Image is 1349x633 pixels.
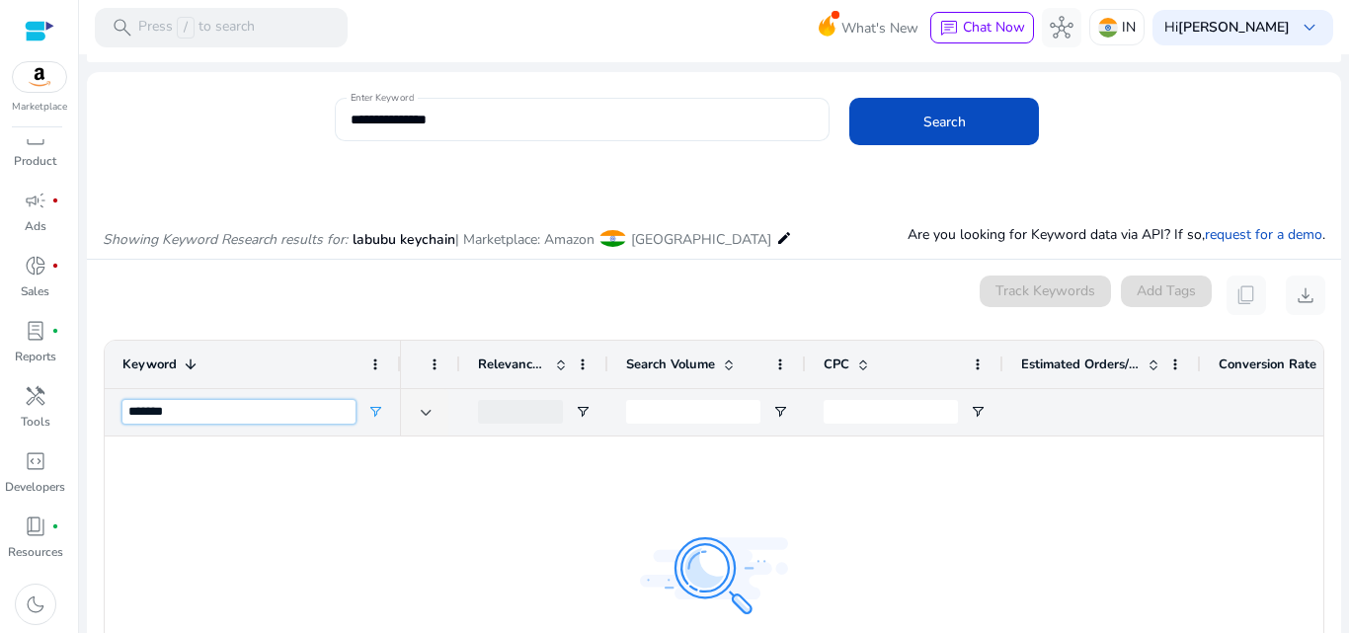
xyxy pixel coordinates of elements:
[908,224,1325,245] p: Are you looking for Keyword data via API? If so, .
[776,226,792,250] mat-icon: edit
[1294,283,1317,307] span: download
[824,356,849,373] span: CPC
[626,356,715,373] span: Search Volume
[353,230,455,249] span: labubu keychain
[1050,16,1073,40] span: hub
[12,100,67,115] p: Marketplace
[1021,356,1140,373] span: Estimated Orders/Month
[1205,225,1322,244] a: request for a demo
[24,123,47,147] span: inventory_2
[13,62,66,92] img: amazon.svg
[51,522,59,530] span: fiber_manual_record
[1219,356,1316,373] span: Conversion Rate
[963,18,1025,37] span: Chat Now
[455,230,595,249] span: | Marketplace: Amazon
[1042,8,1081,47] button: hub
[103,230,348,249] i: Showing Keyword Research results for:
[939,19,959,39] span: chat
[631,230,771,249] span: [GEOGRAPHIC_DATA]
[24,254,47,277] span: donut_small
[21,282,49,300] p: Sales
[824,400,958,424] input: CPC Filter Input
[970,404,986,420] button: Open Filter Menu
[478,356,547,373] span: Relevance Score
[25,217,46,235] p: Ads
[626,400,760,424] input: Search Volume Filter Input
[1298,16,1321,40] span: keyboard_arrow_down
[841,11,918,45] span: What's New
[111,16,134,40] span: search
[1286,276,1325,315] button: download
[367,404,383,420] button: Open Filter Menu
[923,112,966,132] span: Search
[51,262,59,270] span: fiber_manual_record
[351,91,414,105] mat-label: Enter Keyword
[24,449,47,473] span: code_blocks
[24,514,47,538] span: book_4
[1122,10,1136,44] p: IN
[51,327,59,335] span: fiber_manual_record
[24,189,47,212] span: campaign
[1098,18,1118,38] img: in.svg
[15,348,56,365] p: Reports
[8,543,63,561] p: Resources
[122,356,177,373] span: Keyword
[575,404,591,420] button: Open Filter Menu
[138,17,255,39] p: Press to search
[24,319,47,343] span: lab_profile
[21,413,50,431] p: Tools
[122,400,356,424] input: Keyword Filter Input
[24,593,47,616] span: dark_mode
[24,384,47,408] span: handyman
[14,152,56,170] p: Product
[1178,18,1290,37] b: [PERSON_NAME]
[51,197,59,204] span: fiber_manual_record
[772,404,788,420] button: Open Filter Menu
[177,17,195,39] span: /
[849,98,1039,145] button: Search
[930,12,1034,43] button: chatChat Now
[5,478,65,496] p: Developers
[1164,21,1290,35] p: Hi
